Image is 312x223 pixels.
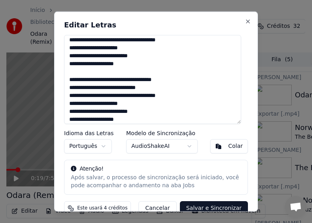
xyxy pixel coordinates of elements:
label: Idioma das Letras [64,130,114,136]
div: Atenção! [71,165,241,173]
label: Modelo de Sincronização [126,130,198,136]
h2: Editar Letras [64,21,248,28]
button: Cancelar [138,201,177,215]
div: Colar [228,142,243,150]
button: Colar [210,139,248,153]
button: Salvar e Sincronizar [180,201,248,215]
span: Este usará 4 créditos [77,205,127,211]
div: Após salvar, o processo de sincronização será iniciado, você pode acompanhar o andamento na aba Jobs [71,173,241,189]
